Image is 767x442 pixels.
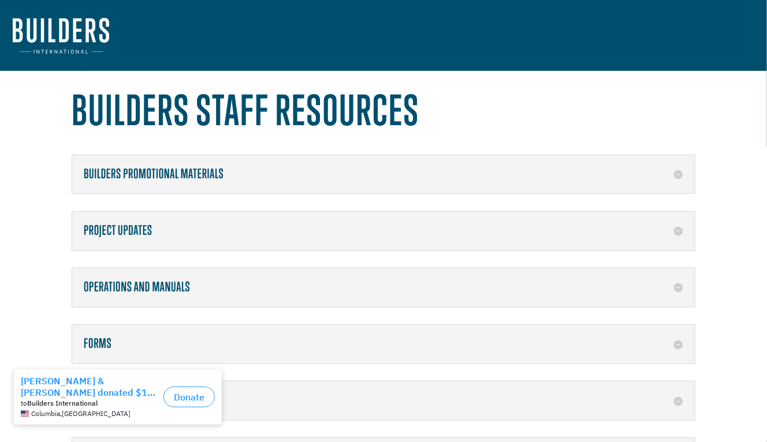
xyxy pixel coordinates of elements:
div: [PERSON_NAME] & [PERSON_NAME] donated $100 [21,12,159,35]
h5: Operations and Manuals [84,280,683,295]
h5: Project Updates [84,223,683,238]
button: Donate [163,23,215,44]
img: US.png [21,46,29,54]
h1: Builders Staff Resources [72,86,695,140]
h5: Memos [84,393,683,408]
h5: Builders Promotional Materials [84,167,683,182]
h5: Forms [84,336,683,351]
img: Builders International [13,18,109,54]
div: to [21,36,159,44]
span: Columbia , [GEOGRAPHIC_DATA] [31,46,131,54]
strong: Builders International [27,35,98,44]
